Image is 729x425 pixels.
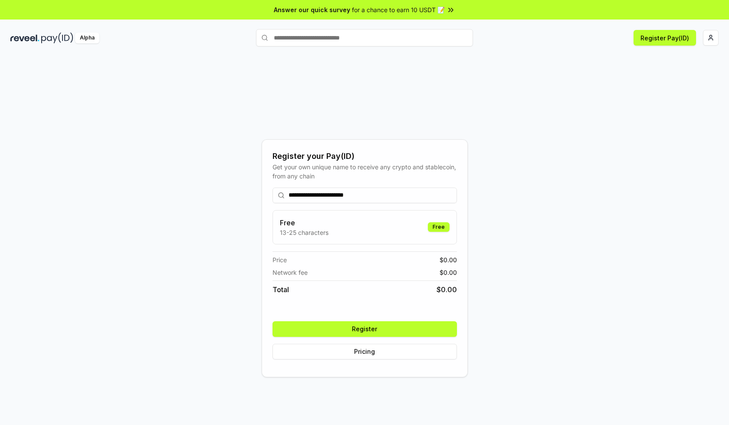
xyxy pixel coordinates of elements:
span: $ 0.00 [437,284,457,295]
div: Free [428,222,450,232]
button: Register [273,321,457,337]
button: Register Pay(ID) [634,30,696,46]
div: Get your own unique name to receive any crypto and stablecoin, from any chain [273,162,457,181]
span: Price [273,255,287,264]
span: Total [273,284,289,295]
p: 13-25 characters [280,228,328,237]
div: Register your Pay(ID) [273,150,457,162]
span: $ 0.00 [440,255,457,264]
img: pay_id [41,33,73,43]
h3: Free [280,217,328,228]
div: Alpha [75,33,99,43]
span: Network fee [273,268,308,277]
span: Answer our quick survey [274,5,350,14]
span: $ 0.00 [440,268,457,277]
span: for a chance to earn 10 USDT 📝 [352,5,445,14]
button: Pricing [273,344,457,359]
img: reveel_dark [10,33,39,43]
